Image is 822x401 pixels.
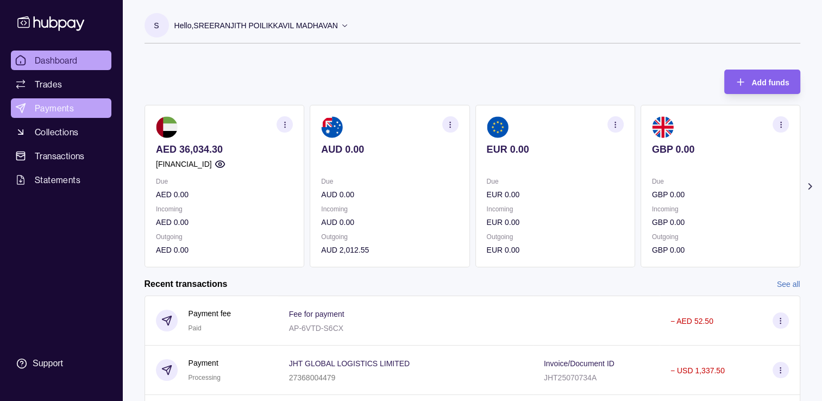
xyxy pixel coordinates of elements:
p: Outgoing [321,231,458,243]
p: GBP 0.00 [651,216,788,228]
p: Incoming [321,203,458,215]
a: Support [11,352,111,375]
span: Transactions [35,149,85,162]
p: Payment fee [189,308,231,319]
p: GBP 0.00 [651,244,788,256]
p: AUD 0.00 [321,216,458,228]
p: EUR 0.00 [486,189,623,200]
p: Fee for payment [289,310,344,318]
p: JHT GLOBAL LOGISTICS LIMITED [289,359,410,368]
a: Statements [11,170,111,190]
span: Processing [189,374,221,381]
p: AED 0.00 [156,244,293,256]
p: Outgoing [156,231,293,243]
span: Payments [35,102,74,115]
p: [FINANCIAL_ID] [156,158,212,170]
div: Support [33,358,63,369]
p: Due [486,176,623,187]
img: eu [486,116,508,138]
img: au [321,116,343,138]
p: AED 36,034.30 [156,143,293,155]
p: JHT25070734A [544,373,597,382]
p: − USD 1,337.50 [670,366,725,375]
p: AUD 2,012.55 [321,244,458,256]
p: Invoice/Document ID [544,359,614,368]
p: Due [321,176,458,187]
img: ae [156,116,178,138]
a: Collections [11,122,111,142]
p: GBP 0.00 [651,189,788,200]
span: Collections [35,126,78,139]
p: EUR 0.00 [486,143,623,155]
h2: Recent transactions [145,278,228,290]
span: Statements [35,173,80,186]
p: Incoming [486,203,623,215]
p: AUD 0.00 [321,143,458,155]
p: Outgoing [651,231,788,243]
img: gb [651,116,673,138]
p: 27368004479 [289,373,336,382]
span: Dashboard [35,54,78,67]
p: AP-6VTD-S6CX [289,324,343,333]
button: Add funds [724,70,800,94]
a: Transactions [11,146,111,166]
p: AED 0.00 [156,216,293,228]
p: AUD 0.00 [321,189,458,200]
p: S [154,20,159,32]
span: Trades [35,78,62,91]
a: See all [777,278,800,290]
a: Payments [11,98,111,118]
p: Incoming [156,203,293,215]
p: − AED 52.50 [670,317,713,325]
p: Payment [189,357,221,369]
p: EUR 0.00 [486,244,623,256]
p: Due [651,176,788,187]
a: Dashboard [11,51,111,70]
p: Incoming [651,203,788,215]
span: Add funds [751,78,789,87]
a: Trades [11,74,111,94]
p: Due [156,176,293,187]
p: GBP 0.00 [651,143,788,155]
p: Outgoing [486,231,623,243]
p: AED 0.00 [156,189,293,200]
p: EUR 0.00 [486,216,623,228]
p: Hello, SREERANJITH POILIKKAVIL MADHAVAN [174,20,338,32]
span: Paid [189,324,202,332]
